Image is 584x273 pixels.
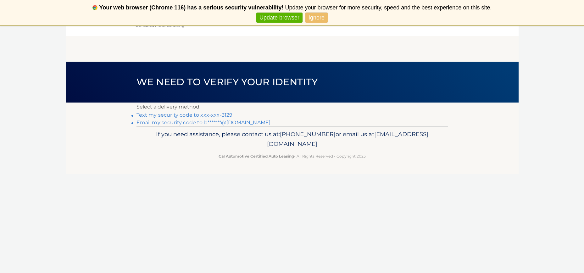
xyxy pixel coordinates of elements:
[136,120,271,125] a: Email my security code to b*******@[DOMAIN_NAME]
[256,13,303,23] a: Update browser
[99,4,284,11] b: Your web browser (Chrome 116) has a serious security vulnerability!
[219,154,294,159] strong: Cal Automotive Certified Auto Leasing
[136,76,318,88] span: We need to verify your identity
[285,4,492,11] span: Update your browser for more security, speed and the best experience on this site.
[141,129,444,149] p: If you need assistance, please contact us at: or email us at
[141,153,444,159] p: - All Rights Reserved - Copyright 2025
[280,131,336,138] span: [PHONE_NUMBER]
[136,103,448,111] p: Select a delivery method:
[305,13,328,23] a: Ignore
[136,112,233,118] a: Text my security code to xxx-xxx-3129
